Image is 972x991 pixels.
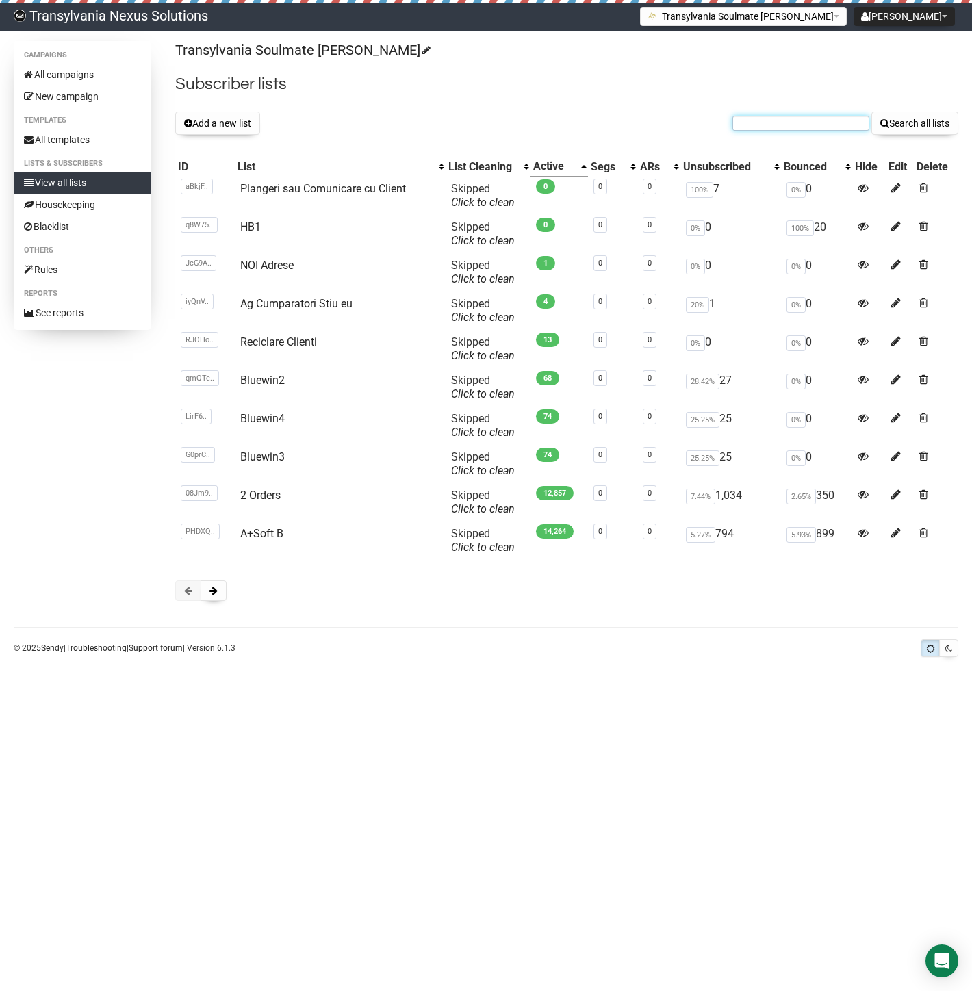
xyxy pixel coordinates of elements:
[451,489,515,515] span: Skipped
[446,157,530,177] th: List Cleaning: No sort applied, activate to apply an ascending sort
[588,157,637,177] th: Segs: No sort applied, activate to apply an ascending sort
[648,450,652,459] a: 0
[451,412,515,439] span: Skipped
[536,371,559,385] span: 68
[686,182,713,198] span: 100%
[536,218,555,232] span: 0
[14,112,151,129] li: Templates
[786,259,806,274] span: 0%
[786,220,814,236] span: 100%
[536,333,559,347] span: 13
[781,157,852,177] th: Bounced: No sort applied, activate to apply an ascending sort
[451,311,515,324] a: Click to clean
[648,412,652,421] a: 0
[781,292,852,330] td: 0
[181,485,218,501] span: 08Jm9..
[648,10,658,21] img: 1.png
[781,445,852,483] td: 0
[855,160,883,174] div: Hide
[530,157,589,177] th: Active: Ascending sort applied, activate to apply a descending sort
[591,160,624,174] div: Segs
[14,285,151,302] li: Reports
[648,374,652,383] a: 0
[451,527,515,554] span: Skipped
[640,7,847,26] button: Transylvania Soulmate [PERSON_NAME]
[686,259,705,274] span: 0%
[680,368,781,407] td: 27
[648,182,652,191] a: 0
[240,450,285,463] a: Bluewin3
[175,72,958,96] h2: Subscriber lists
[175,42,429,58] a: Transylvania Soulmate [PERSON_NAME]
[598,412,602,421] a: 0
[648,489,652,498] a: 0
[886,157,915,177] th: Edit: No sort applied, sorting is disabled
[914,157,958,177] th: Delete: No sort applied, sorting is disabled
[686,450,719,466] span: 25.25%
[451,234,515,247] a: Click to clean
[14,216,151,237] a: Blacklist
[786,297,806,313] span: 0%
[888,160,912,174] div: Edit
[786,182,806,198] span: 0%
[181,294,214,309] span: iyQnV..
[451,196,515,209] a: Click to clean
[235,157,446,177] th: List: No sort applied, activate to apply an ascending sort
[14,242,151,259] li: Others
[14,172,151,194] a: View all lists
[686,489,715,504] span: 7.44%
[686,335,705,351] span: 0%
[680,522,781,560] td: 794
[680,483,781,522] td: 1,034
[451,374,515,400] span: Skipped
[686,220,705,236] span: 0%
[686,527,715,543] span: 5.27%
[240,259,294,272] a: NOI Adrese
[181,332,218,348] span: RJOHo..
[240,182,406,195] a: Plangeri sau Comunicare cu Client
[451,259,515,285] span: Skipped
[14,129,151,151] a: All templates
[451,450,515,477] span: Skipped
[680,177,781,215] td: 7
[451,220,515,247] span: Skipped
[181,409,212,424] span: LirF6..
[786,374,806,389] span: 0%
[637,157,680,177] th: ARs: No sort applied, activate to apply an ascending sort
[598,182,602,191] a: 0
[181,524,220,539] span: PHDXQ..
[451,182,515,209] span: Skipped
[14,155,151,172] li: Lists & subscribers
[451,297,515,324] span: Skipped
[66,643,127,653] a: Troubleshooting
[451,464,515,477] a: Click to clean
[536,448,559,462] span: 74
[536,294,555,309] span: 4
[240,297,353,310] a: Ag Cumparatori Stiu eu
[781,407,852,445] td: 0
[536,524,574,539] span: 14,264
[640,160,667,174] div: ARs
[451,272,515,285] a: Click to clean
[648,527,652,536] a: 0
[786,489,816,504] span: 2.65%
[781,483,852,522] td: 350
[14,302,151,324] a: See reports
[14,641,235,656] p: © 2025 | | | Version 6.1.3
[14,194,151,216] a: Housekeeping
[240,412,285,425] a: Bluewin4
[686,412,719,428] span: 25.25%
[781,215,852,253] td: 20
[925,944,958,977] div: Open Intercom Messenger
[451,335,515,362] span: Skipped
[680,292,781,330] td: 1
[536,409,559,424] span: 74
[240,220,261,233] a: HB1
[784,160,839,174] div: Bounced
[598,450,602,459] a: 0
[41,643,64,653] a: Sendy
[240,527,283,540] a: A+Soft B
[175,157,235,177] th: ID: No sort applied, sorting is disabled
[240,335,317,348] a: Reciclare Clienti
[536,486,574,500] span: 12,857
